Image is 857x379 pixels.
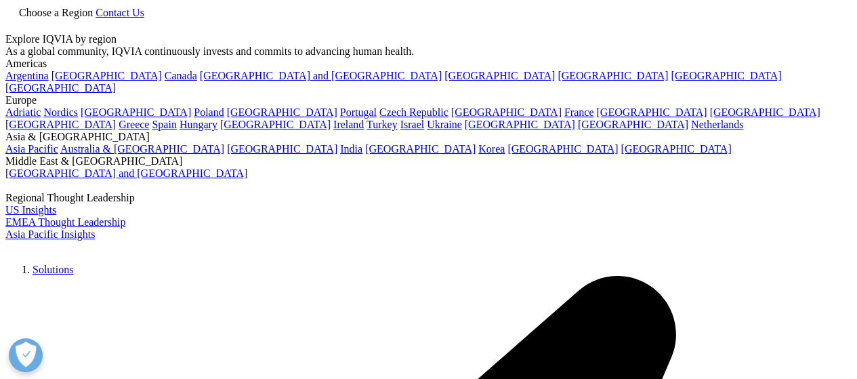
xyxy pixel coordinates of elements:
a: [GEOGRAPHIC_DATA] [465,119,575,130]
a: Spain [152,119,176,130]
a: [GEOGRAPHIC_DATA] and [GEOGRAPHIC_DATA] [200,70,442,81]
a: [GEOGRAPHIC_DATA] [597,106,707,118]
a: [GEOGRAPHIC_DATA] [365,143,476,155]
div: Europe [5,94,852,106]
a: [GEOGRAPHIC_DATA] [671,70,782,81]
a: Hungary [180,119,217,130]
a: [GEOGRAPHIC_DATA] [227,106,337,118]
a: [GEOGRAPHIC_DATA] [578,119,688,130]
a: Ireland [333,119,364,130]
a: Poland [194,106,224,118]
span: Choose a Region [19,7,93,18]
a: Canada [165,70,197,81]
a: [GEOGRAPHIC_DATA] [227,143,337,155]
a: [GEOGRAPHIC_DATA] [444,70,555,81]
a: Adriatic [5,106,41,118]
a: [GEOGRAPHIC_DATA] [5,82,116,94]
a: [GEOGRAPHIC_DATA] [51,70,162,81]
button: Open Preferences [9,338,43,372]
a: France [564,106,594,118]
a: [GEOGRAPHIC_DATA] [220,119,331,130]
div: Explore IQVIA by region [5,33,852,45]
a: [GEOGRAPHIC_DATA] and [GEOGRAPHIC_DATA] [5,167,247,179]
div: Americas [5,58,852,70]
a: Turkey [367,119,398,130]
a: Netherlands [691,119,743,130]
a: [GEOGRAPHIC_DATA] [5,119,116,130]
a: Nordics [43,106,78,118]
a: [GEOGRAPHIC_DATA] [621,143,732,155]
a: Israel [400,119,425,130]
a: [GEOGRAPHIC_DATA] [451,106,562,118]
div: Asia & [GEOGRAPHIC_DATA] [5,131,852,143]
a: Czech Republic [379,106,448,118]
a: US Insights [5,204,56,216]
a: Asia Pacific Insights [5,228,95,240]
a: Australia & [GEOGRAPHIC_DATA] [60,143,224,155]
a: Greece [119,119,149,130]
a: Korea [478,143,505,155]
a: EMEA Thought Leadership [5,216,125,228]
a: [GEOGRAPHIC_DATA] [507,143,618,155]
a: Ukraine [427,119,462,130]
a: Asia Pacific [5,143,58,155]
a: Contact Us [96,7,144,18]
a: Argentina [5,70,49,81]
a: India [340,143,362,155]
a: Portugal [340,106,377,118]
a: [GEOGRAPHIC_DATA] [558,70,668,81]
div: Middle East & [GEOGRAPHIC_DATA] [5,155,852,167]
div: As a global community, IQVIA continuously invests and commits to advancing human health. [5,45,852,58]
a: Solutions [33,264,73,275]
a: [GEOGRAPHIC_DATA] [81,106,191,118]
div: Regional Thought Leadership [5,192,852,204]
a: [GEOGRAPHIC_DATA] [710,106,820,118]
